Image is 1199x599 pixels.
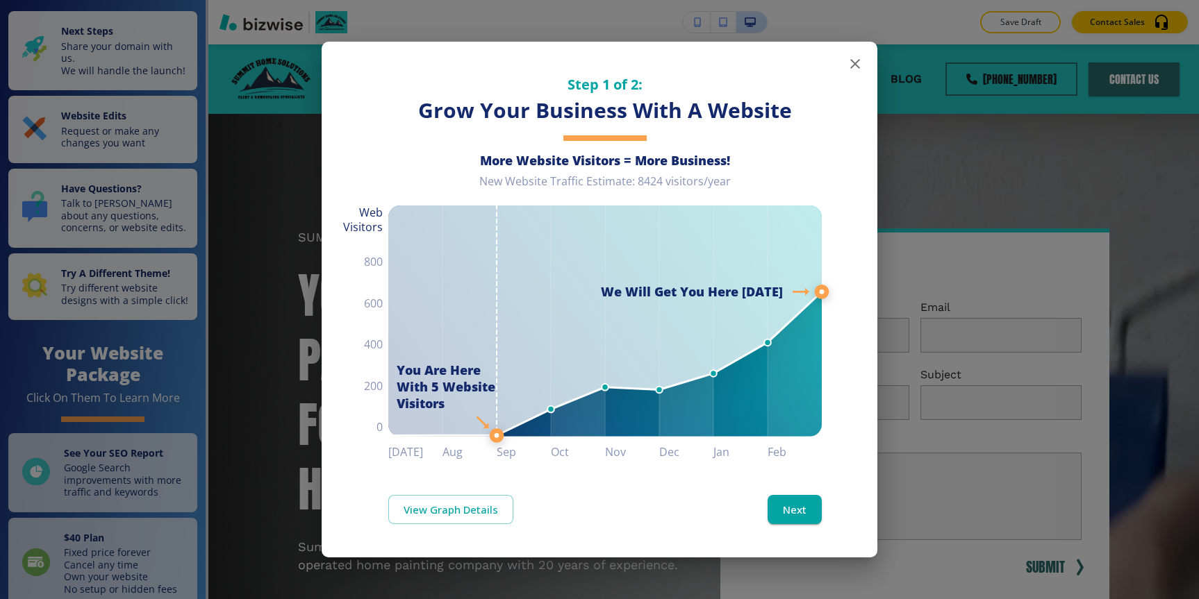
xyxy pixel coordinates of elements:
h3: Grow Your Business With A Website [388,96,822,125]
h6: Feb [768,442,822,462]
h6: Oct [551,442,605,462]
div: New Website Traffic Estimate: 8424 visitors/year [388,174,822,200]
h6: Nov [605,442,659,462]
h6: Dec [659,442,713,462]
h5: Step 1 of 2: [388,75,822,94]
h6: Sep [497,442,551,462]
h6: [DATE] [388,442,443,462]
button: Next [768,495,822,524]
h6: Aug [443,442,497,462]
h6: More Website Visitors = More Business! [388,152,822,169]
h6: Jan [713,442,768,462]
a: View Graph Details [388,495,513,524]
